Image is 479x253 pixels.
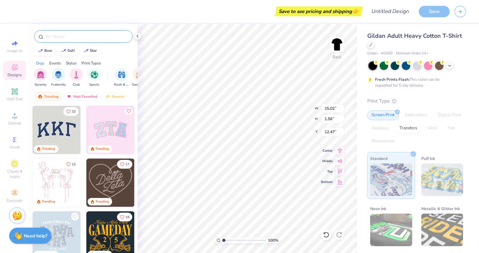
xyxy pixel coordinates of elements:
[7,198,22,203] span: Decorate
[63,160,79,169] button: Like
[88,68,101,87] div: filter for Sports
[83,49,89,53] img: trend_line.gif
[367,136,399,146] div: Rhinestones
[24,233,47,239] strong: Need help?
[352,7,359,15] span: 👉
[114,68,129,87] div: filter for Rush & Bid
[42,147,55,151] div: Trending
[396,51,428,56] span: Minimum Order: 24 +
[117,160,132,169] button: Like
[86,159,135,207] img: 12710c6a-dcc0-49ce-8688-7fe8d5f96fe2
[51,82,66,87] span: Fraternity
[67,49,75,52] div: golf
[125,216,129,219] span: 18
[91,71,98,78] img: Sports Image
[434,110,465,120] div: Digital Print
[381,51,393,56] span: # G500
[8,120,21,126] span: Upload
[370,205,386,212] span: Neon Ink
[34,68,47,87] button: filter button
[114,68,129,87] button: filter button
[55,71,62,78] img: Fraternity Image
[423,123,442,133] div: Vinyl
[89,82,99,87] span: Sports
[134,106,182,154] img: 5ee11766-d822-42f5-ad4e-763472bf8dcf
[330,38,343,51] img: Back
[321,148,333,153] span: Center
[38,49,43,53] img: trend_line.gif
[3,169,26,179] span: Clipart & logos
[61,49,66,53] img: trend_line.gif
[367,110,399,120] div: Screen Print
[421,205,460,212] span: Metallic & Glitter Ink
[86,106,135,154] img: 9980f5e8-e6a1-4b4a-8839-2b0e9349023c
[72,163,76,166] span: 15
[80,46,100,56] button: star
[72,110,76,113] span: 33
[132,68,147,87] div: filter for Game Day
[45,33,128,40] input: Try "Alpha"
[401,110,432,120] div: Embroidery
[370,155,387,162] span: Standard
[37,71,44,78] img: Sorority Image
[71,213,79,220] button: Like
[395,123,421,133] div: Transfers
[73,82,80,87] span: Club
[36,60,44,66] div: Orgs
[367,97,466,105] div: Print Type
[132,82,147,87] span: Game Day
[125,107,133,115] button: Like
[35,82,47,87] span: Sorority
[333,54,341,60] div: Back
[421,155,435,162] span: Puff Ink
[443,123,459,133] div: Foil
[35,92,62,100] div: Trending
[132,68,147,87] button: filter button
[70,68,83,87] button: filter button
[125,163,129,166] span: 17
[63,107,79,116] button: Like
[370,163,412,196] img: Standard
[370,214,412,246] img: Neon Ink
[268,237,278,243] span: 100 %
[10,145,20,150] span: Greek
[367,123,393,133] div: Applique
[64,92,100,100] div: Most Favorited
[114,82,129,87] span: Rush & Bid
[44,49,52,52] div: bear
[117,213,132,221] button: Like
[88,68,101,87] button: filter button
[7,96,22,102] span: Add Text
[37,94,43,99] img: trending.gif
[367,32,462,40] span: Gildan Adult Heavy Cotton T-Shirt
[81,60,101,66] div: Print Types
[321,180,333,184] span: Bottom
[421,214,463,246] img: Metallic & Glitter Ink
[105,94,110,99] img: Newest.gif
[366,5,414,18] input: Untitled Design
[80,159,129,207] img: d12a98c7-f0f7-4345-bf3a-b9f1b718b86e
[51,68,66,87] button: filter button
[136,71,143,78] img: Game Day Image
[7,72,22,77] span: Designs
[102,92,127,100] div: Newest
[321,159,333,163] span: Middle
[277,7,361,16] div: Save to see pricing and shipping
[49,60,61,66] div: Events
[90,49,97,52] div: star
[367,51,378,56] span: Gildan
[7,48,22,53] span: Image AI
[118,71,125,78] img: Rush & Bid Image
[42,199,55,204] div: Trending
[66,94,72,99] img: most_fav.gif
[34,68,47,87] div: filter for Sorority
[66,60,77,66] div: Styles
[375,77,455,88] div: This color can be expedited for 5 day delivery.
[33,106,81,154] img: 3b9aba4f-e317-4aa7-a679-c95a879539bd
[421,163,463,196] img: Puff Ink
[33,159,81,207] img: 83dda5b0-2158-48ca-832c-f6b4ef4c4536
[134,159,182,207] img: ead2b24a-117b-4488-9b34-c08fd5176a7b
[34,46,55,56] button: bear
[57,46,78,56] button: golf
[73,71,80,78] img: Club Image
